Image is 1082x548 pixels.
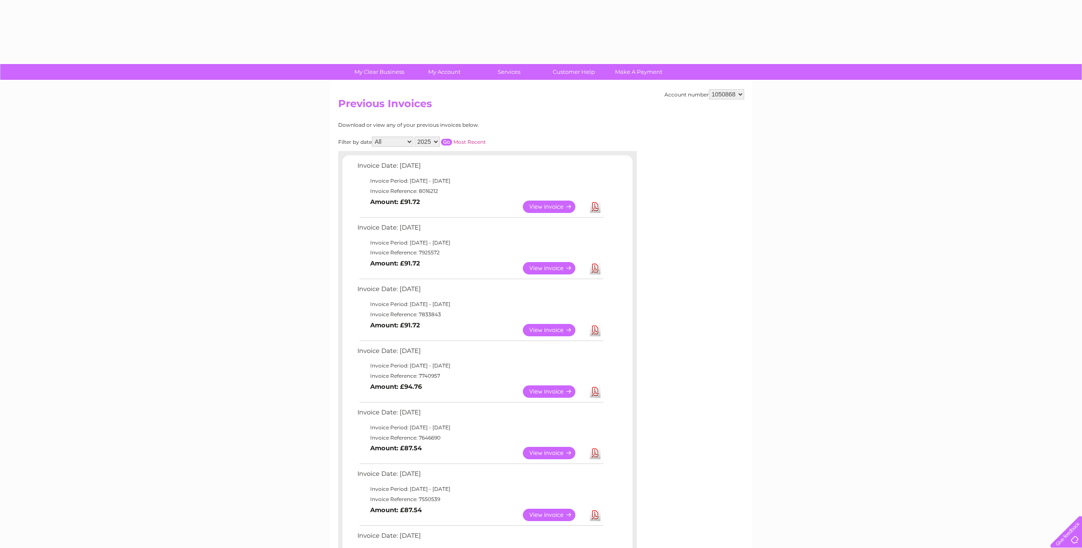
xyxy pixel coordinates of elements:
[355,433,605,443] td: Invoice Reference: 7646690
[338,137,562,147] div: Filter by date
[344,64,415,80] a: My Clear Business
[355,345,605,361] td: Invoice Date: [DATE]
[355,530,605,546] td: Invoice Date: [DATE]
[664,89,744,99] div: Account number
[355,222,605,238] td: Invoice Date: [DATE]
[523,201,586,213] a: View
[355,423,605,433] td: Invoice Period: [DATE] - [DATE]
[355,309,605,320] td: Invoice Reference: 7833843
[370,444,422,452] b: Amount: £87.54
[355,484,605,494] td: Invoice Period: [DATE] - [DATE]
[355,160,605,176] td: Invoice Date: [DATE]
[355,248,605,258] td: Invoice Reference: 7925572
[370,321,420,329] b: Amount: £91.72
[474,64,544,80] a: Services
[355,494,605,504] td: Invoice Reference: 7550539
[355,238,605,248] td: Invoice Period: [DATE] - [DATE]
[355,299,605,309] td: Invoice Period: [DATE] - [DATE]
[355,176,605,186] td: Invoice Period: [DATE] - [DATE]
[523,447,586,459] a: View
[355,407,605,423] td: Invoice Date: [DATE]
[603,64,674,80] a: Make A Payment
[338,98,744,114] h2: Previous Invoices
[590,509,600,521] a: Download
[590,385,600,398] a: Download
[590,262,600,274] a: Download
[590,201,600,213] a: Download
[523,385,586,398] a: View
[523,324,586,336] a: View
[355,186,605,196] td: Invoice Reference: 8016212
[370,383,422,391] b: Amount: £94.76
[370,506,422,514] b: Amount: £87.54
[370,198,420,206] b: Amount: £91.72
[355,468,605,484] td: Invoice Date: [DATE]
[338,122,562,128] div: Download or view any of your previous invoices below.
[523,262,586,274] a: View
[523,509,586,521] a: View
[453,139,486,145] a: Most Recent
[590,447,600,459] a: Download
[539,64,609,80] a: Customer Help
[355,283,605,299] td: Invoice Date: [DATE]
[355,371,605,381] td: Invoice Reference: 7740957
[355,361,605,371] td: Invoice Period: [DATE] - [DATE]
[590,324,600,336] a: Download
[370,259,420,267] b: Amount: £91.72
[409,64,479,80] a: My Account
